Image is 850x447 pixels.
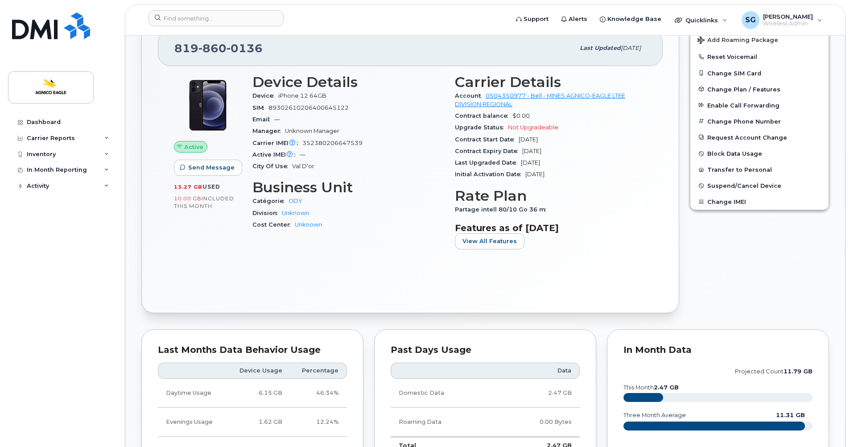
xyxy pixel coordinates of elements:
[455,223,647,233] h3: Features as of [DATE]
[524,15,549,24] span: Support
[252,151,300,158] span: Active IMEI
[455,124,508,131] span: Upgrade Status
[252,210,282,216] span: Division
[497,408,580,437] td: 0.00 Bytes
[289,198,302,204] a: ODY
[302,140,363,146] span: 352380206647539
[776,412,805,418] text: 11.31 GB
[607,15,661,24] span: Knowledge Base
[455,92,625,107] a: 0504350977 - Bell - MINES AGNICO-EAGLE LTEE DIVISION REGIONAL
[623,384,679,391] text: this month
[685,17,718,24] span: Quicklinks
[763,20,813,27] span: Wireless Admin
[763,13,813,20] span: [PERSON_NAME]
[455,136,519,143] span: Contract Start Date
[569,15,587,24] span: Alerts
[784,368,813,375] tspan: 11.79 GB
[290,408,347,437] td: 12.24%
[174,195,202,202] span: 10.00 GB
[391,379,497,408] td: Domestic Data
[174,160,242,176] button: Send Message
[282,210,309,216] a: Unknown
[292,163,314,170] span: Val D'or
[188,163,235,172] span: Send Message
[252,128,285,134] span: Manager
[158,379,227,408] td: Daytime Usage
[654,384,679,391] tspan: 2.47 GB
[455,171,525,178] span: Initial Activation Date
[252,104,268,111] span: SIM
[697,37,778,45] span: Add Roaming Package
[745,15,756,25] span: SG
[690,178,829,194] button: Suspend/Cancel Device
[690,161,829,178] button: Transfer to Personal
[690,129,829,145] button: Request Account Change
[690,81,829,97] button: Change Plan / Features
[690,145,829,161] button: Block Data Usage
[707,102,780,108] span: Enable Call Forwarding
[580,45,621,51] span: Last updated
[455,92,486,99] span: Account
[184,143,203,151] span: Active
[623,412,686,418] text: three month average
[735,368,813,375] text: projected count
[252,116,274,123] span: Email
[274,116,280,123] span: —
[300,151,305,158] span: —
[227,379,290,408] td: 6.15 GB
[690,113,829,129] button: Change Phone Number
[227,363,290,379] th: Device Usage
[391,408,497,437] td: Roaming Data
[521,159,540,166] span: [DATE]
[174,184,202,190] span: 13.27 GB
[707,86,780,92] span: Change Plan / Features
[290,379,347,408] td: 46.34%
[508,124,558,131] span: Not Upgradeable
[174,41,263,55] span: 819
[455,206,550,213] span: Partage intell 80/10 Go 36 m
[623,346,813,355] div: In Month Data
[455,188,647,204] h3: Rate Plan
[227,408,290,437] td: 1.62 GB
[455,148,522,154] span: Contract Expiry Date
[690,97,829,113] button: Enable Call Forwarding
[455,112,512,119] span: Contract balance
[735,11,829,29] div: Sandy Gillis
[295,221,322,228] a: Unknown
[252,140,302,146] span: Carrier IMEI
[290,363,347,379] th: Percentage
[510,10,555,28] a: Support
[252,221,295,228] span: Cost Center
[149,10,284,26] input: Find something...
[455,74,647,90] h3: Carrier Details
[690,49,829,65] button: Reset Voicemail
[285,128,339,134] span: Unknown Manager
[707,182,781,189] span: Suspend/Cancel Device
[690,30,829,49] button: Add Roaming Package
[621,45,641,51] span: [DATE]
[519,136,538,143] span: [DATE]
[522,148,541,154] span: [DATE]
[202,183,220,190] span: used
[158,408,227,437] td: Evenings Usage
[252,74,444,90] h3: Device Details
[158,408,347,437] tr: Weekdays from 6:00pm to 8:00am
[690,194,829,210] button: Change IMEI
[391,346,580,355] div: Past Days Usage
[690,65,829,81] button: Change SIM Card
[512,112,530,119] span: $0.00
[594,10,668,28] a: Knowledge Base
[227,41,263,55] span: 0136
[555,10,594,28] a: Alerts
[668,11,734,29] div: Quicklinks
[525,171,545,178] span: [DATE]
[268,104,349,111] span: 89302610206400645122
[181,79,235,132] img: iPhone_12.jpg
[497,379,580,408] td: 2.47 GB
[252,163,292,170] span: City Of Use
[158,346,347,355] div: Last Months Data Behavior Usage
[455,159,521,166] span: Last Upgraded Date
[252,198,289,204] span: Catégorie
[252,92,278,99] span: Device
[174,195,234,210] span: included this month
